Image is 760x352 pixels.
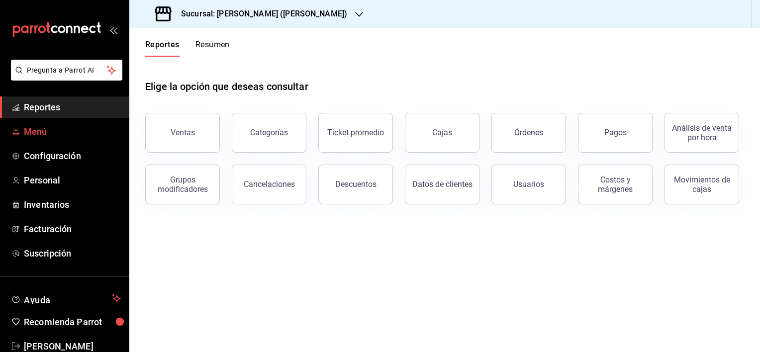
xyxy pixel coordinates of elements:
[318,113,393,153] button: Ticket promedio
[145,40,180,57] button: Reportes
[109,26,117,34] button: open_drawer_menu
[491,165,566,204] button: Usuarios
[578,165,653,204] button: Costos y márgenes
[405,113,479,153] button: Cajas
[24,198,121,211] span: Inventarios
[671,175,733,194] div: Movimientos de cajas
[232,113,306,153] button: Categorías
[250,128,288,137] div: Categorías
[405,165,479,204] button: Datos de clientes
[671,123,733,142] div: Análisis de venta por hora
[145,113,220,153] button: Ventas
[24,315,121,329] span: Recomienda Parrot
[318,165,393,204] button: Descuentos
[412,179,473,189] div: Datos de clientes
[491,113,566,153] button: Órdenes
[24,222,121,236] span: Facturación
[152,175,213,194] div: Grupos modificadores
[604,128,627,137] div: Pagos
[7,72,122,83] a: Pregunta a Parrot AI
[24,292,108,304] span: Ayuda
[578,113,653,153] button: Pagos
[24,174,121,187] span: Personal
[665,113,739,153] button: Análisis de venta por hora
[145,165,220,204] button: Grupos modificadores
[145,79,308,94] h1: Elige la opción que deseas consultar
[665,165,739,204] button: Movimientos de cajas
[335,179,377,189] div: Descuentos
[27,65,107,76] span: Pregunta a Parrot AI
[514,128,543,137] div: Órdenes
[24,149,121,163] span: Configuración
[327,128,384,137] div: Ticket promedio
[432,128,452,137] div: Cajas
[244,179,295,189] div: Cancelaciones
[24,247,121,260] span: Suscripción
[584,175,646,194] div: Costos y márgenes
[11,60,122,81] button: Pregunta a Parrot AI
[24,125,121,138] span: Menú
[145,40,230,57] div: navigation tabs
[171,128,195,137] div: Ventas
[24,100,121,114] span: Reportes
[195,40,230,57] button: Resumen
[173,8,347,20] h3: Sucursal: [PERSON_NAME] ([PERSON_NAME])
[513,179,544,189] div: Usuarios
[232,165,306,204] button: Cancelaciones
